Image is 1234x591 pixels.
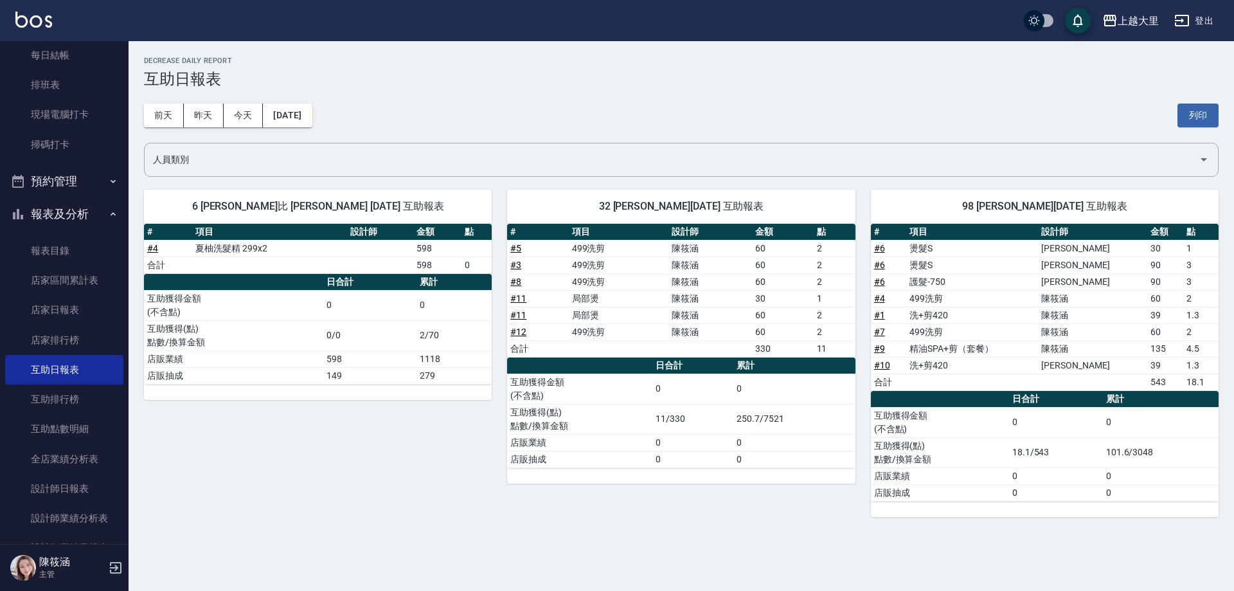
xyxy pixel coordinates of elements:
button: 前天 [144,104,184,127]
button: 報表及分析 [5,197,123,231]
a: #9 [874,343,885,354]
th: 點 [461,224,492,241]
a: #4 [147,243,158,253]
td: 30 [752,290,813,307]
td: 0 [733,451,855,468]
a: #8 [510,277,521,287]
td: [PERSON_NAME] [1038,240,1147,257]
button: 登出 [1169,9,1219,33]
td: 60 [752,323,813,340]
td: 0 [1009,468,1103,484]
td: 543 [1147,374,1183,390]
table: a dense table [144,274,492,385]
td: 精油SPA+剪（套餐） [906,340,1038,357]
a: 排班表 [5,70,123,100]
a: #1 [874,310,885,320]
td: 0 [1103,407,1219,437]
td: 499洗剪 [569,273,668,290]
th: 日合計 [652,358,733,374]
td: 60 [752,307,813,323]
th: 項目 [569,224,668,241]
td: 0 [733,434,855,451]
td: 0 [1009,484,1103,501]
td: 60 [752,240,813,257]
th: 累計 [1103,391,1219,408]
td: 陳筱涵 [668,257,752,273]
td: 11 [814,340,855,357]
a: #3 [510,260,521,270]
td: 279 [416,367,492,384]
td: 洗+剪420 [906,357,1038,374]
td: 店販抽成 [507,451,652,468]
th: 設計師 [1038,224,1147,241]
a: #7 [874,327,885,337]
td: 598 [323,350,416,367]
a: #11 [510,310,526,320]
a: #11 [510,293,526,304]
td: 燙髮S [906,257,1038,273]
td: 2 [814,307,855,323]
td: 燙髮S [906,240,1038,257]
td: 3 [1183,273,1219,290]
td: 1118 [416,350,492,367]
img: Person [10,555,36,581]
td: 60 [1147,323,1183,340]
td: 護髮-750 [906,273,1038,290]
th: 金額 [413,224,461,241]
td: 2 [814,257,855,273]
td: 陳筱涵 [668,307,752,323]
th: # [871,224,906,241]
span: 6 [PERSON_NAME]比 [PERSON_NAME] [DATE] 互助報表 [159,200,476,213]
td: 陳筱涵 [1038,323,1147,340]
td: 互助獲得(點) 點數/換算金額 [507,404,652,434]
td: 0 [1103,484,1219,501]
td: 店販抽成 [871,484,1009,501]
a: #10 [874,360,890,370]
td: 90 [1147,273,1183,290]
td: 330 [752,340,813,357]
button: 列印 [1177,104,1219,127]
table: a dense table [507,224,855,358]
td: 0 [323,290,416,320]
button: [DATE] [263,104,312,127]
td: 0 [733,374,855,404]
td: 60 [752,257,813,273]
span: 98 [PERSON_NAME][DATE] 互助報表 [886,200,1203,213]
td: 2 [814,273,855,290]
td: 陳筱涵 [1038,290,1147,307]
button: save [1065,8,1091,33]
td: 陳筱涵 [1038,307,1147,323]
a: 全店業績分析表 [5,444,123,474]
td: 合計 [507,340,568,357]
td: 39 [1147,307,1183,323]
td: 陳筱涵 [1038,340,1147,357]
td: 陳筱涵 [668,323,752,340]
a: 設計師日報表 [5,474,123,504]
td: 陳筱涵 [668,240,752,257]
td: 互助獲得金額 (不含點) [507,374,652,404]
td: 60 [1147,290,1183,307]
td: 4.5 [1183,340,1219,357]
input: 人員名稱 [150,149,1194,171]
td: 0 [416,290,492,320]
th: 設計師 [668,224,752,241]
td: 598 [413,240,461,257]
td: 3 [1183,257,1219,273]
button: 今天 [224,104,264,127]
td: 0/0 [323,320,416,350]
a: #6 [874,277,885,287]
a: 掃碼打卡 [5,130,123,159]
table: a dense table [871,224,1219,391]
a: 店家區間累計表 [5,266,123,295]
h2: Decrease Daily Report [144,57,1219,65]
td: 陳筱涵 [668,290,752,307]
td: 2 [814,323,855,340]
td: 互助獲得金額 (不含點) [871,407,1009,437]
td: 店販業績 [871,468,1009,484]
td: 499洗剪 [569,240,668,257]
td: 11/330 [652,404,733,434]
img: Logo [15,12,52,28]
a: #6 [874,243,885,253]
td: 1 [1183,240,1219,257]
td: 2 [1183,290,1219,307]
